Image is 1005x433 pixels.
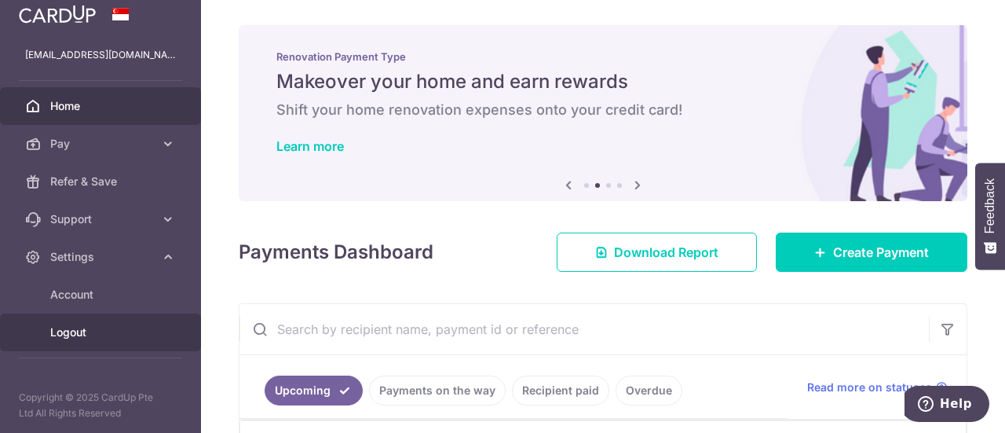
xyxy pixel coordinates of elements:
a: Overdue [616,376,682,405]
input: Search by recipient name, payment id or reference [239,304,929,354]
iframe: Opens a widget where you can find more information [904,386,989,425]
a: Create Payment [776,233,967,272]
span: Pay [50,136,154,152]
h5: Makeover your home and earn rewards [276,69,930,94]
a: Recipient paid [512,376,609,405]
span: Settings [50,249,154,265]
a: Download Report [557,233,757,272]
button: Feedback - Show survey [975,163,1005,270]
span: Read more on statuses [807,380,932,395]
span: Logout [50,325,154,340]
p: Renovation Payment Type [276,50,930,63]
span: Create Payment [833,243,929,262]
a: Upcoming [265,376,363,405]
span: Refer & Save [50,174,154,189]
span: Account [50,287,154,303]
span: Download Report [614,243,718,262]
span: Home [50,98,154,114]
h6: Shift your home renovation expenses onto your credit card! [276,101,930,119]
a: Read more on statuses [807,380,948,395]
a: Payments on the way [369,376,506,405]
h4: Payments Dashboard [239,238,433,266]
p: [EMAIL_ADDRESS][DOMAIN_NAME] [25,47,176,63]
span: Feedback [983,178,997,233]
img: CardUp [19,5,96,24]
img: Renovation banner [239,25,967,201]
a: Learn more [276,138,344,154]
span: Support [50,211,154,227]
